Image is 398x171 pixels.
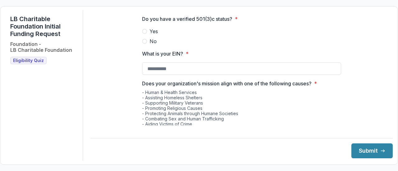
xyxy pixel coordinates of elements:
span: No [150,38,157,45]
div: - Human & Health Services - Assisting Homeless Shelters - Supporting Military Veterans - Promotin... [142,90,341,134]
span: Yes [150,28,158,35]
h1: LB Charitable Foundation Initial Funding Request [10,15,78,38]
h2: Foundation - LB Charitable Foundation [10,41,72,53]
p: Do you have a verified 501(3)c status? [142,15,232,23]
p: Does your organization's mission align with one of the following causes? [142,80,312,87]
span: Eligibility Quiz [13,58,44,63]
button: Submit [351,143,393,158]
p: What is your EIN? [142,50,183,57]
